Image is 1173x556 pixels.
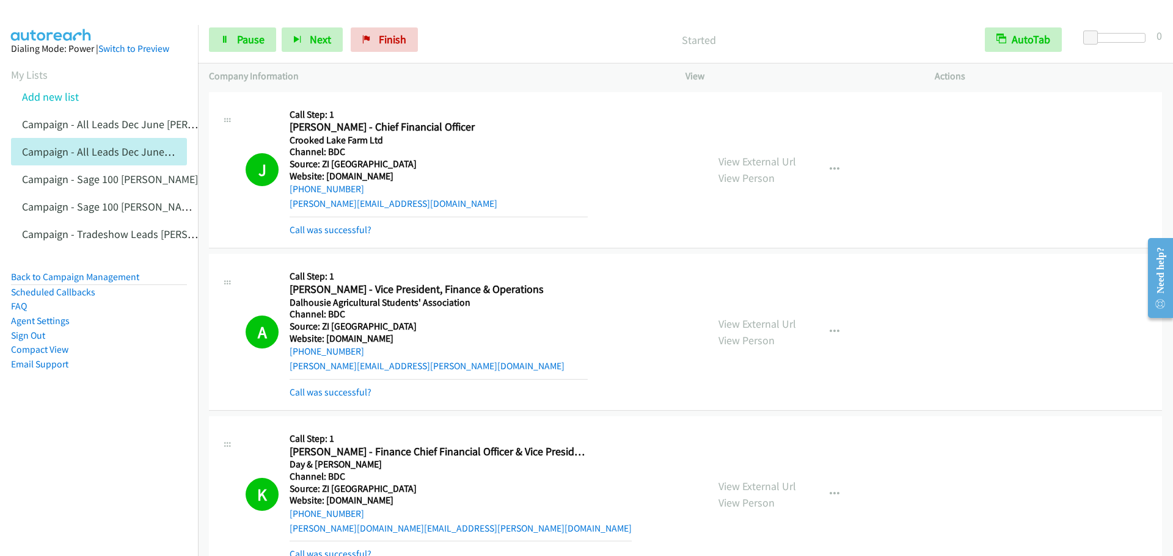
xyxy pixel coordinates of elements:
[290,522,632,534] a: [PERSON_NAME][DOMAIN_NAME][EMAIL_ADDRESS][PERSON_NAME][DOMAIN_NAME]
[11,330,45,341] a: Sign Out
[290,146,588,158] h5: Channel: BDC
[246,316,279,348] h1: A
[290,483,632,495] h5: Source: ZI [GEOGRAPHIC_DATA]
[310,32,331,46] span: Next
[290,445,588,459] h2: [PERSON_NAME] - Finance Chief Financial Officer & Vice President
[290,386,371,398] a: Call was successful?
[434,32,963,48] p: Started
[246,153,279,186] h1: J
[379,32,406,46] span: Finish
[1089,33,1146,43] div: Delay between calls (in seconds)
[290,283,588,297] h2: [PERSON_NAME] - Vice President, Finance & Operations
[290,183,364,195] a: [PHONE_NUMBER]
[11,68,48,82] a: My Lists
[22,117,244,131] a: Campaign - All Leads Dec June [PERSON_NAME]
[22,90,79,104] a: Add new list
[22,227,273,241] a: Campaign - Tradeshow Leads [PERSON_NAME] Cloned
[11,358,68,370] a: Email Support
[718,317,796,331] a: View External Url
[290,120,588,134] h2: [PERSON_NAME] - Chief Financial Officer
[290,494,632,507] h5: Website: [DOMAIN_NAME]
[11,42,187,56] div: Dialing Mode: Power |
[290,471,632,483] h5: Channel: BDC
[290,224,371,236] a: Call was successful?
[290,320,588,333] h5: Source: ZI [GEOGRAPHIC_DATA]
[985,27,1062,52] button: AutoTab
[718,333,775,347] a: View Person
[685,69,913,84] p: View
[290,345,364,357] a: [PHONE_NUMBER]
[290,134,588,146] h5: Crooked Lake Farm Ltd
[22,145,279,159] a: Campaign - All Leads Dec June [PERSON_NAME] Cloned
[290,297,588,309] h5: Dalhousie Agricultural Students' Association
[290,270,588,283] h5: Call Step: 1
[718,479,796,493] a: View External Url
[290,170,588,182] h5: Website: [DOMAIN_NAME]
[290,360,565,372] a: [PERSON_NAME][EMAIL_ADDRESS][PERSON_NAME][DOMAIN_NAME]
[209,27,276,52] a: Pause
[98,43,169,54] a: Switch to Preview
[237,32,265,46] span: Pause
[290,158,588,170] h5: Source: ZI [GEOGRAPHIC_DATA]
[718,171,775,185] a: View Person
[1138,229,1173,327] iframe: Resource Center
[22,200,233,214] a: Campaign - Sage 100 [PERSON_NAME] Cloned
[209,69,663,84] p: Company Information
[246,478,279,511] h1: K
[718,154,796,168] a: View External Url
[290,333,588,345] h5: Website: [DOMAIN_NAME]
[290,458,632,471] h5: Day & [PERSON_NAME]
[22,172,198,186] a: Campaign - Sage 100 [PERSON_NAME]
[11,315,70,327] a: Agent Settings
[290,109,588,121] h5: Call Step: 1
[718,496,775,510] a: View Person
[290,308,588,320] h5: Channel: BDC
[11,344,68,355] a: Compact View
[282,27,343,52] button: Next
[935,69,1162,84] p: Actions
[11,271,139,283] a: Back to Campaign Management
[290,433,632,445] h5: Call Step: 1
[290,508,364,519] a: [PHONE_NUMBER]
[1157,27,1162,44] div: 0
[11,300,27,312] a: FAQ
[11,286,95,298] a: Scheduled Callbacks
[290,198,497,209] a: [PERSON_NAME][EMAIL_ADDRESS][DOMAIN_NAME]
[351,27,418,52] a: Finish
